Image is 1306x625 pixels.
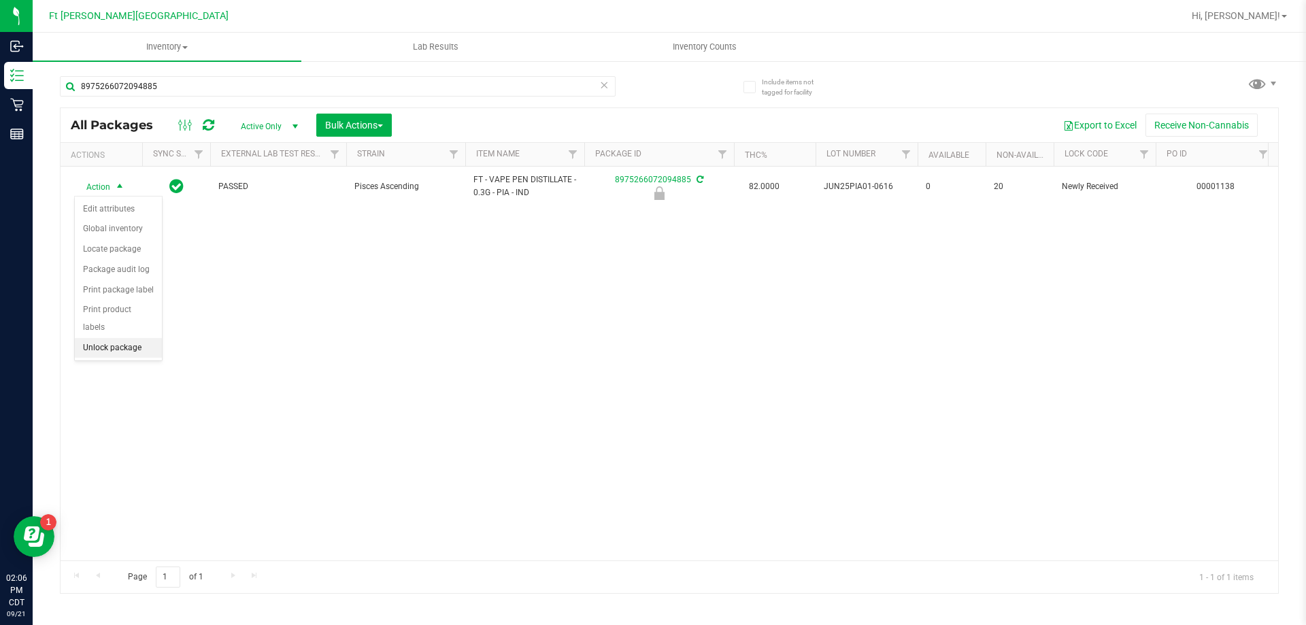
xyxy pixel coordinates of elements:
[75,199,162,220] li: Edit attributes
[75,338,162,358] li: Unlock package
[156,567,180,588] input: 1
[33,41,301,53] span: Inventory
[654,41,755,53] span: Inventory Counts
[10,39,24,53] inline-svg: Inbound
[221,149,328,158] a: External Lab Test Result
[40,514,56,530] iframe: Resource center unread badge
[10,98,24,112] inline-svg: Retail
[75,300,162,337] li: Print product labels
[75,219,162,239] li: Global inventory
[71,118,167,133] span: All Packages
[75,280,162,301] li: Print package label
[10,127,24,141] inline-svg: Reports
[116,567,214,588] span: Page of 1
[1054,114,1145,137] button: Export to Excel
[395,41,477,53] span: Lab Results
[826,149,875,158] a: Lot Number
[1065,149,1108,158] a: Lock Code
[1192,10,1280,21] span: Hi, [PERSON_NAME]!
[599,76,609,94] span: Clear
[10,69,24,82] inline-svg: Inventory
[33,33,301,61] a: Inventory
[354,180,457,193] span: Pisces Ascending
[742,177,786,197] span: 82.0000
[443,143,465,166] a: Filter
[357,149,385,158] a: Strain
[301,33,570,61] a: Lab Results
[926,180,977,193] span: 0
[762,77,830,97] span: Include items not tagged for facility
[60,76,616,97] input: Search Package ID, Item Name, SKU, Lot or Part Number...
[1167,149,1187,158] a: PO ID
[1188,567,1265,587] span: 1 - 1 of 1 items
[1062,180,1148,193] span: Newly Received
[74,178,111,197] span: Action
[169,177,184,196] span: In Sync
[75,239,162,260] li: Locate package
[570,33,839,61] a: Inventory Counts
[6,609,27,619] p: 09/21
[473,173,576,199] span: FT - VAPE PEN DISTILLATE - 0.3G - PIA - IND
[615,175,691,184] a: 8975266072094885
[324,143,346,166] a: Filter
[595,149,641,158] a: Package ID
[711,143,734,166] a: Filter
[1133,143,1156,166] a: Filter
[1145,114,1258,137] button: Receive Non-Cannabis
[562,143,584,166] a: Filter
[994,180,1045,193] span: 20
[14,516,54,557] iframe: Resource center
[112,178,129,197] span: select
[928,150,969,160] a: Available
[582,186,736,200] div: Newly Received
[49,10,229,22] span: Ft [PERSON_NAME][GEOGRAPHIC_DATA]
[188,143,210,166] a: Filter
[325,120,383,131] span: Bulk Actions
[1252,143,1275,166] a: Filter
[71,150,137,160] div: Actions
[1196,182,1235,191] a: 00001138
[745,150,767,160] a: THC%
[75,260,162,280] li: Package audit log
[824,180,909,193] span: JUN25PIA01-0616
[316,114,392,137] button: Bulk Actions
[476,149,520,158] a: Item Name
[218,180,338,193] span: PASSED
[694,175,703,184] span: Sync from Compliance System
[895,143,918,166] a: Filter
[153,149,205,158] a: Sync Status
[997,150,1057,160] a: Non-Available
[6,572,27,609] p: 02:06 PM CDT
